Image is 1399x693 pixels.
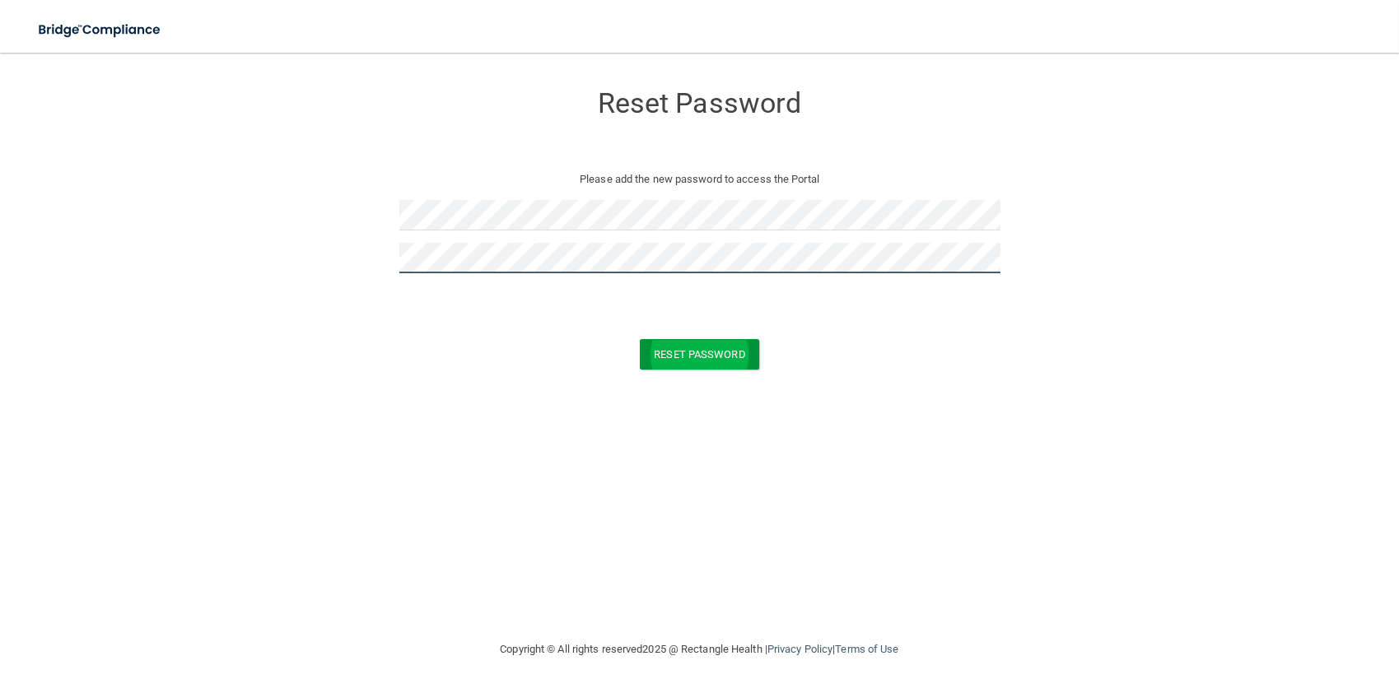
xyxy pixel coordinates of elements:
[399,623,1000,676] div: Copyright © All rights reserved 2025 @ Rectangle Health | |
[640,339,758,370] button: Reset Password
[25,13,176,47] img: bridge_compliance_login_screen.278c3ca4.svg
[767,643,832,655] a: Privacy Policy
[412,170,988,189] p: Please add the new password to access the Portal
[1114,576,1379,642] iframe: Drift Widget Chat Controller
[835,643,898,655] a: Terms of Use
[399,88,1000,119] h3: Reset Password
